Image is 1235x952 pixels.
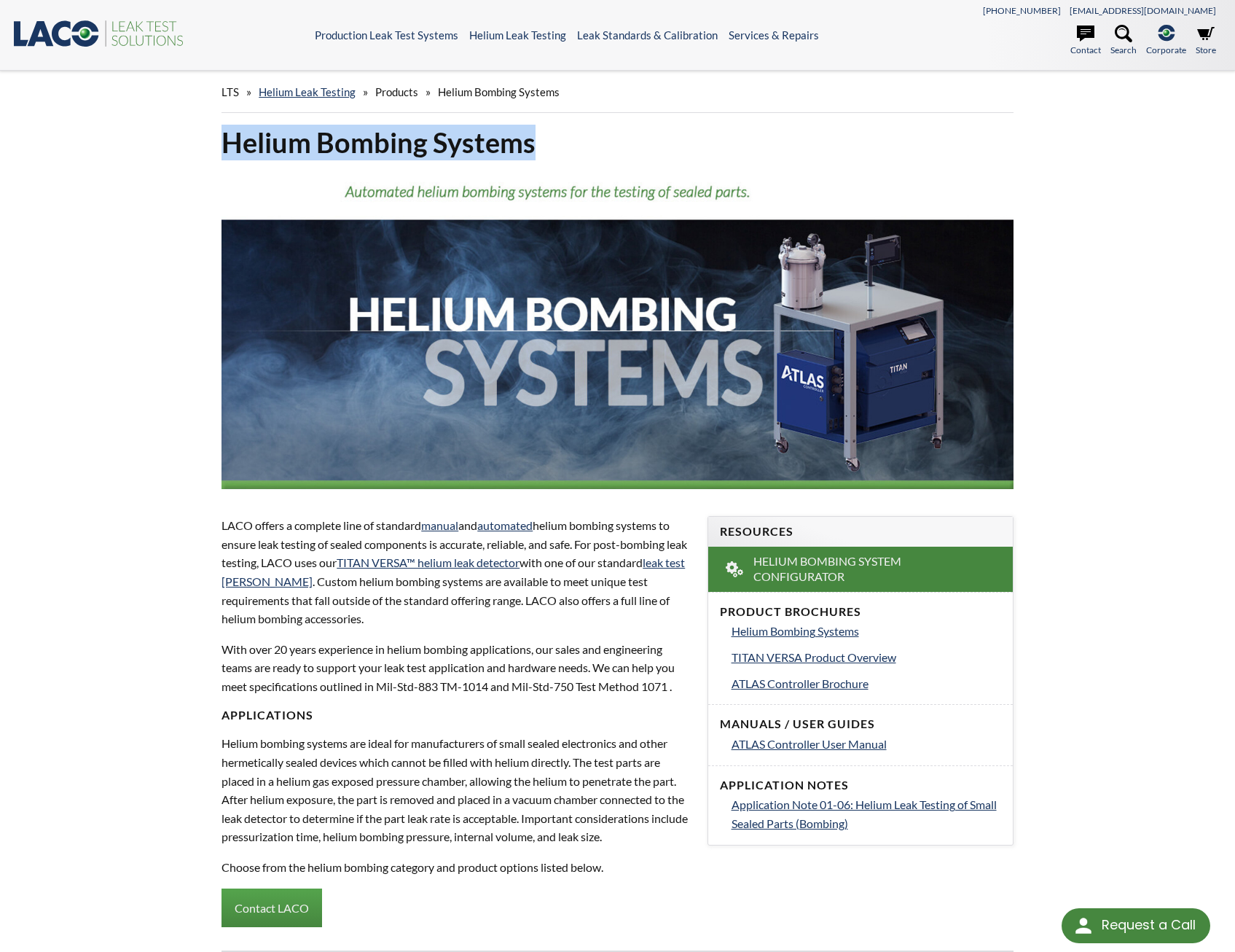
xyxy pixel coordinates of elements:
[732,676,869,690] span: ATLAS Controller Brochure
[732,735,1001,754] a: ATLAS Controller User Manual
[1102,908,1196,942] div: Request a Call
[375,85,418,98] span: Products
[477,518,533,532] a: automated
[753,554,969,585] span: Helium Bombing System Configurator
[315,28,458,42] a: Production Leak Test Systems
[732,650,896,664] span: TITAN VERSA Product Overview
[732,674,1001,693] a: ATLAS Controller Brochure
[732,795,1001,832] a: Application Note 01-06: Helium Leak Testing of Small Sealed Parts (Bombing)
[720,524,1001,539] h4: Resources
[732,797,997,830] span: Application Note 01-06: Helium Leak Testing of Small Sealed Parts (Bombing)
[221,708,689,723] h4: Applications
[1070,5,1216,16] a: [EMAIL_ADDRESS][DOMAIN_NAME]
[221,858,689,877] p: Choose from the helium bombing category and product options listed below.
[1146,43,1186,57] span: Corporate
[221,734,689,846] p: Helium bombing systems are ideal for manufacturers of small sealed electronics and other hermetic...
[221,172,1014,489] img: Helium Bombing Systems Banner
[438,85,560,98] span: Helium Bombing Systems
[1110,25,1137,57] a: Search
[1070,25,1101,57] a: Contact
[1196,25,1216,57] a: Store
[708,547,1013,592] a: Helium Bombing System Configurator
[221,125,1014,160] h1: Helium Bombing Systems
[221,640,689,696] p: With over 20 years experience in helium bombing applications, our sales and engineering teams are...
[1072,914,1095,937] img: round button
[732,622,1001,641] a: Helium Bombing Systems
[1062,908,1210,943] div: Request a Call
[221,516,689,628] p: LACO offers a complete line of standard and helium bombing systems to ensure leak testing of seal...
[337,555,520,569] a: TITAN VERSA™ helium leak detector
[729,28,819,42] a: Services & Repairs
[221,85,239,98] span: LTS
[421,518,458,532] a: manual
[469,28,566,42] a: Helium Leak Testing
[221,889,322,928] a: Contact LACO
[720,717,1001,732] h4: Manuals / User Guides
[720,778,1001,793] h4: Application Notes
[577,28,718,42] a: Leak Standards & Calibration
[221,555,685,588] a: leak test [PERSON_NAME]
[732,737,887,751] span: ATLAS Controller User Manual
[983,5,1061,16] a: [PHONE_NUMBER]
[720,604,1001,620] h4: Product Brochures
[259,85,356,98] a: Helium Leak Testing
[732,648,1001,667] a: TITAN VERSA Product Overview
[732,624,859,638] span: Helium Bombing Systems
[221,71,1014,113] div: » » »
